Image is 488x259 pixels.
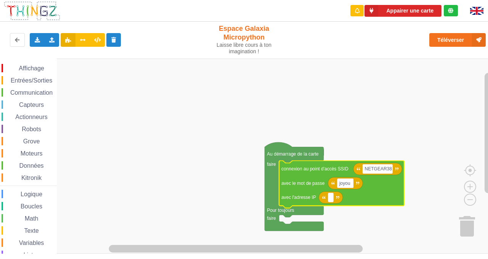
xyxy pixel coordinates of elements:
span: Affichage [18,65,45,72]
span: Entrées/Sorties [10,77,53,84]
span: Données [18,162,45,169]
div: Tu es connecté au serveur de création de Thingz [444,5,458,16]
text: Pour toujours [267,208,294,213]
text: faire [267,161,276,167]
span: Communication [9,89,54,96]
span: Capteurs [18,102,45,108]
div: Espace Galaxia Micropython [203,24,285,55]
span: Robots [21,126,42,132]
span: Logique [19,191,43,197]
span: Variables [18,240,45,246]
span: Texte [23,227,40,234]
div: Laisse libre cours à ton imagination ! [203,42,285,55]
span: Grove [22,138,41,145]
button: Téléverser [429,33,486,47]
span: Boucles [19,203,43,210]
img: gb.png [470,7,483,15]
span: Moteurs [19,150,44,157]
text: avec le mot de passe [281,181,325,186]
span: Kitronik [20,175,43,181]
span: Actionneurs [14,114,49,120]
text: NETGEAR38 [365,166,392,172]
span: Listes [22,252,41,258]
text: joyou [339,181,350,186]
button: Appairer une carte [364,5,441,17]
text: Au démarrage de la carte [267,151,319,156]
span: Math [24,215,40,222]
text: faire [267,216,276,221]
img: thingz_logo.png [3,1,61,21]
text: connexion au point d'accès SSID [281,166,348,172]
text: avec l'adresse IP [281,195,316,200]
